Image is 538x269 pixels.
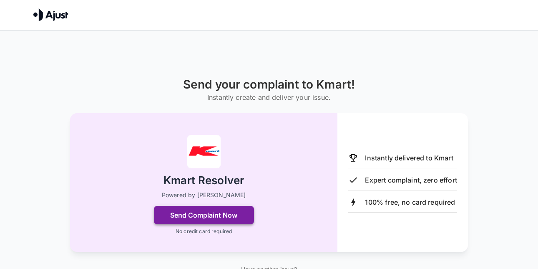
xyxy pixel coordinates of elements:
p: Expert complaint, zero effort [365,175,457,185]
h1: Send your complaint to Kmart! [183,78,355,91]
img: Kmart [187,135,221,168]
button: Send Complaint Now [154,206,254,224]
p: Powered by [PERSON_NAME] [162,191,246,199]
h2: Kmart Resolver [163,173,244,188]
h6: Instantly create and deliver your issue. [183,91,355,103]
p: Instantly delivered to Kmart [365,153,453,163]
p: No credit card required [176,228,232,235]
p: 100% free, no card required [365,197,455,207]
img: Ajust [33,8,68,21]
